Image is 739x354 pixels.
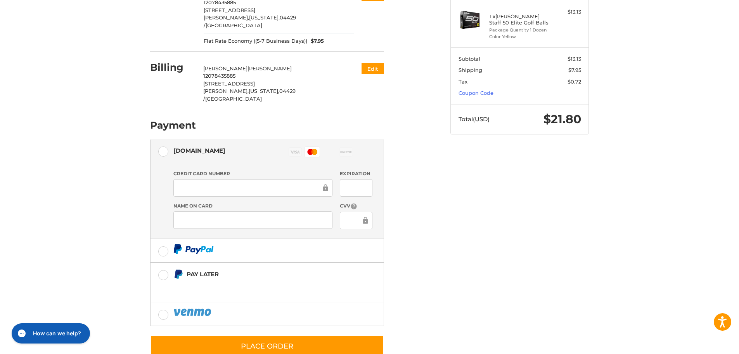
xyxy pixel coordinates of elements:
[173,269,183,279] img: Pay Later icon
[459,90,493,96] a: Coupon Code
[173,244,214,254] img: PayPal icon
[203,73,235,79] span: 12078435885
[489,13,549,26] h4: 1 x [PERSON_NAME] Staff 50 Elite Golf Balls
[204,7,255,13] span: [STREET_ADDRESS]
[173,281,336,293] iframe: PayPal Message 1
[675,333,739,354] iframe: Google Customer Reviews
[173,170,332,177] label: Credit Card Number
[459,78,467,85] span: Tax
[340,170,372,177] label: Expiration
[8,321,92,346] iframe: Gorgias live chat messenger
[568,56,581,62] span: $13.13
[203,65,247,71] span: [PERSON_NAME]
[489,33,549,40] li: Color Yellow
[204,37,307,45] span: Flat Rate Economy ((5-7 Business Days))
[150,61,196,73] h2: Billing
[203,88,249,94] span: [PERSON_NAME],
[543,112,581,126] span: $21.80
[459,115,490,123] span: Total (USD)
[249,14,280,21] span: [US_STATE],
[206,22,262,28] span: [GEOGRAPHIC_DATA]
[204,14,249,21] span: [PERSON_NAME],
[249,88,279,94] span: [US_STATE],
[173,202,332,209] label: Name on Card
[362,63,384,74] button: Edit
[204,14,296,28] span: 04429 /
[173,144,225,157] div: [DOMAIN_NAME]
[205,96,262,102] span: [GEOGRAPHIC_DATA]
[173,307,213,317] img: PayPal icon
[340,202,372,210] label: CVV
[489,27,549,33] li: Package Quantity 1 Dozen
[550,8,581,16] div: $13.13
[247,65,292,71] span: [PERSON_NAME]
[187,268,335,281] div: Pay Later
[459,67,482,73] span: Shipping
[150,119,196,131] h2: Payment
[203,88,296,102] span: 04429 /
[307,37,324,45] span: $7.95
[459,56,480,62] span: Subtotal
[568,67,581,73] span: $7.95
[568,78,581,85] span: $0.72
[203,80,255,87] span: [STREET_ADDRESS]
